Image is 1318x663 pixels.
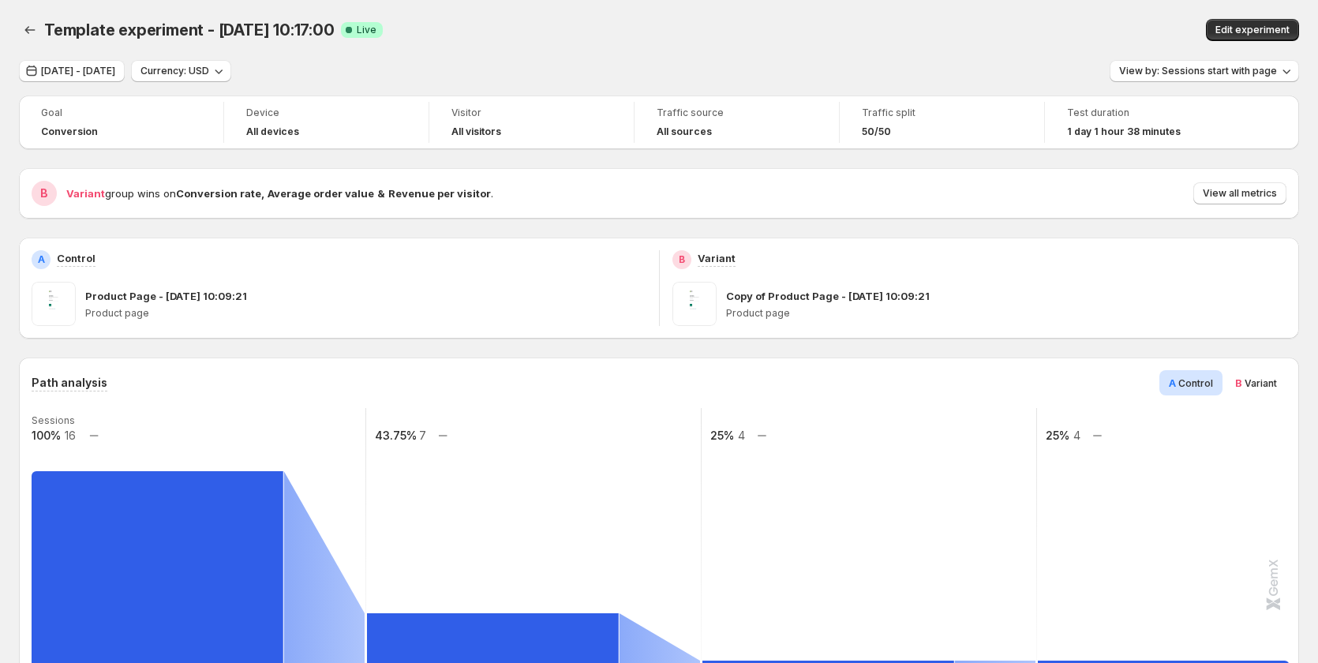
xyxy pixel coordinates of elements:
[1215,24,1290,36] span: Edit experiment
[419,429,426,442] text: 7
[657,105,817,140] a: Traffic sourceAll sources
[246,107,406,119] span: Device
[451,107,612,119] span: Visitor
[246,105,406,140] a: DeviceAll devices
[357,24,376,36] span: Live
[1206,19,1299,41] button: Edit experiment
[1193,182,1286,204] button: View all metrics
[657,125,712,138] h4: All sources
[131,60,231,82] button: Currency: USD
[375,429,417,442] text: 43.75%
[19,19,41,41] button: Back
[85,307,646,320] p: Product page
[41,107,201,119] span: Goal
[140,65,209,77] span: Currency: USD
[57,250,95,266] p: Control
[679,253,685,266] h2: B
[1178,377,1213,389] span: Control
[85,288,247,304] p: Product Page - [DATE] 10:09:21
[1046,429,1069,442] text: 25%
[1245,377,1277,389] span: Variant
[32,414,75,426] text: Sessions
[1067,125,1181,138] span: 1 day 1 hour 38 minutes
[65,429,76,442] text: 16
[1119,65,1277,77] span: View by: Sessions start with page
[672,282,717,326] img: Copy of Product Page - Aug 19, 10:09:21
[19,60,125,82] button: [DATE] - [DATE]
[726,307,1287,320] p: Product page
[1110,60,1299,82] button: View by: Sessions start with page
[32,375,107,391] h3: Path analysis
[268,187,374,200] strong: Average order value
[40,185,48,201] h2: B
[738,429,745,442] text: 4
[1073,429,1080,442] text: 4
[246,125,299,138] h4: All devices
[41,125,98,138] span: Conversion
[862,105,1022,140] a: Traffic split50/50
[261,187,264,200] strong: ,
[1169,376,1176,389] span: A
[44,21,335,39] span: Template experiment - [DATE] 10:17:00
[657,107,817,119] span: Traffic source
[66,187,105,200] span: Variant
[726,288,930,304] p: Copy of Product Page - [DATE] 10:09:21
[451,125,501,138] h4: All visitors
[66,187,493,200] span: group wins on .
[32,429,61,442] text: 100%
[1067,105,1228,140] a: Test duration1 day 1 hour 38 minutes
[32,282,76,326] img: Product Page - Aug 19, 10:09:21
[862,125,891,138] span: 50/50
[862,107,1022,119] span: Traffic split
[1235,376,1242,389] span: B
[451,105,612,140] a: VisitorAll visitors
[176,187,261,200] strong: Conversion rate
[41,105,201,140] a: GoalConversion
[388,187,491,200] strong: Revenue per visitor
[1203,187,1277,200] span: View all metrics
[38,253,45,266] h2: A
[377,187,385,200] strong: &
[41,65,115,77] span: [DATE] - [DATE]
[698,250,736,266] p: Variant
[1067,107,1228,119] span: Test duration
[710,429,734,442] text: 25%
